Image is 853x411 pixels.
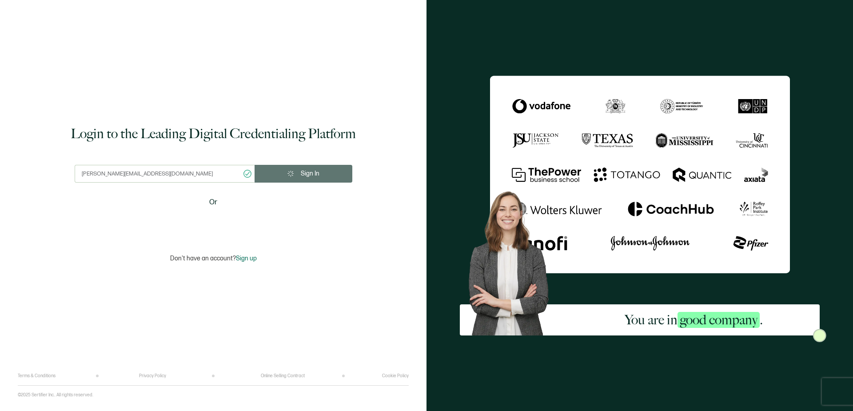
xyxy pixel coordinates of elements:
[382,373,409,379] a: Cookie Policy
[460,184,568,335] img: Sertifier Login - You are in <span class="strong-h">good company</span>. Hero
[18,373,56,379] a: Terms & Conditions
[71,125,356,143] h1: Login to the Leading Digital Credentialing Platform
[170,255,257,262] p: Don't have an account?
[678,312,760,328] span: good company
[209,197,217,208] span: Or
[158,214,269,233] iframe: Sign in with Google Button
[243,169,252,179] ion-icon: checkmark circle outline
[813,329,826,342] img: Sertifier Login
[261,373,305,379] a: Online Selling Contract
[236,255,257,262] span: Sign up
[625,311,763,329] h2: You are in .
[139,373,166,379] a: Privacy Policy
[490,76,790,273] img: Sertifier Login - You are in <span class="strong-h">good company</span>.
[75,165,255,183] input: Enter your work email address
[18,392,93,398] p: ©2025 Sertifier Inc.. All rights reserved.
